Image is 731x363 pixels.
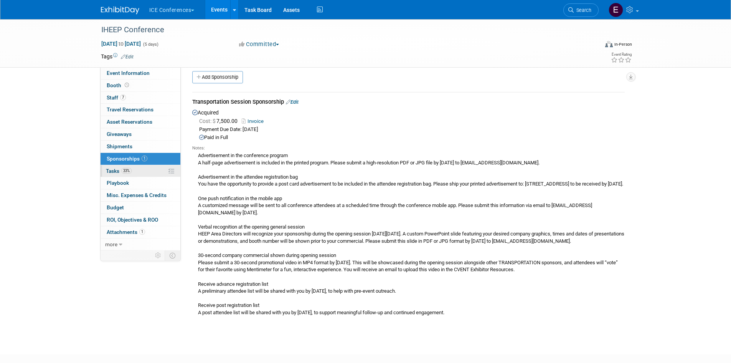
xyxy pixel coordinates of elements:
[101,153,180,165] a: Sponsorships1
[152,250,165,260] td: Personalize Event Tab Strip
[107,143,132,149] span: Shipments
[107,217,158,223] span: ROI, Objectives & ROO
[192,98,625,108] div: Transportation Session Sponsorship
[611,53,632,56] div: Event Rating
[117,41,125,47] span: to
[101,226,180,238] a: Attachments1
[192,108,625,319] div: Acquired
[101,214,180,226] a: ROI, Objectives & ROO
[101,104,180,116] a: Travel Reservations
[101,116,180,128] a: Asset Reservations
[101,189,180,201] a: Misc. Expenses & Credits
[107,204,124,211] span: Budget
[199,118,216,124] span: Cost: $
[120,94,126,100] span: 7
[101,7,139,14] img: ExhibitDay
[107,180,129,186] span: Playbook
[107,192,167,198] span: Misc. Expenses & Credits
[142,42,158,47] span: (5 days)
[106,168,132,174] span: Tasks
[192,151,625,317] div: Advertisement in the conference program A half-page advertisement is included in the printed prog...
[121,54,134,60] a: Edit
[236,40,282,48] button: Committed
[101,128,180,140] a: Giveaways
[101,165,180,177] a: Tasks33%
[101,92,180,104] a: Staff7
[192,71,243,83] a: Add Sponsorship
[574,7,591,13] span: Search
[609,3,623,17] img: Evangeline Cheeves
[123,82,130,88] span: Booth not reserved yet
[553,40,632,51] div: Event Format
[107,119,152,125] span: Asset Reservations
[605,41,613,47] img: Format-Inperson.png
[107,229,145,235] span: Attachments
[101,239,180,250] a: more
[165,250,180,260] td: Toggle Event Tabs
[107,131,132,137] span: Giveaways
[121,168,132,174] span: 33%
[199,134,625,141] div: Paid in Full
[107,70,150,76] span: Event Information
[192,145,625,151] div: Notes:
[199,126,625,133] div: Payment Due Date: [DATE]
[101,80,180,91] a: Booth
[139,229,145,235] span: 1
[101,141,180,152] a: Shipments
[614,41,632,47] div: In-Person
[105,241,117,247] span: more
[107,94,126,101] span: Staff
[142,156,147,161] span: 1
[107,156,147,162] span: Sponsorships
[107,106,153,113] span: Travel Reservations
[101,177,180,189] a: Playbook
[101,53,134,60] td: Tags
[101,67,180,79] a: Event Information
[242,118,267,124] a: Invoice
[99,23,587,37] div: IHEEP Conference
[101,40,141,47] span: [DATE] [DATE]
[286,99,299,105] a: Edit
[199,118,241,124] span: 7,500.00
[107,82,130,88] span: Booth
[101,202,180,214] a: Budget
[563,3,599,17] a: Search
